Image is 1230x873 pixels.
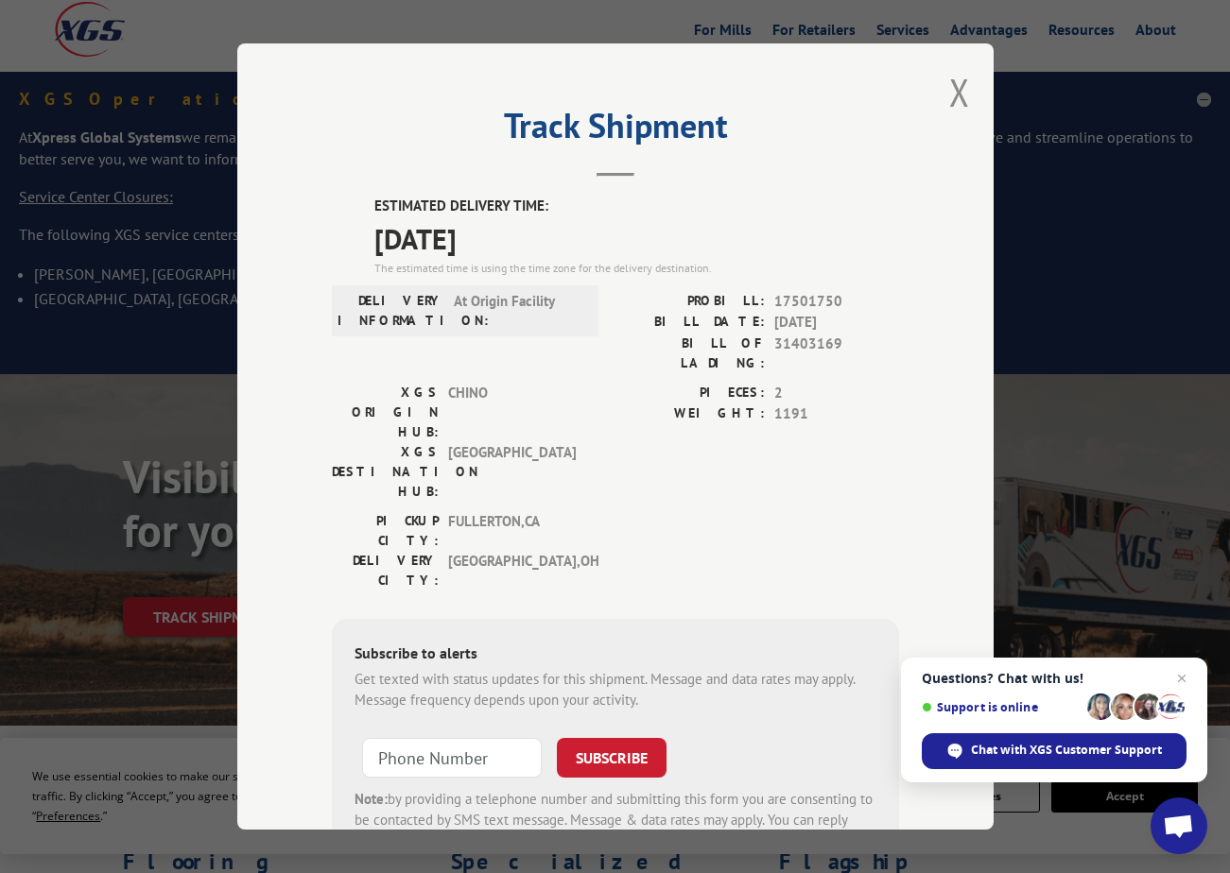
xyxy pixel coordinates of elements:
span: [DATE] [374,217,899,260]
div: Subscribe to alerts [355,642,876,669]
button: Close modal [949,67,970,117]
label: PICKUP CITY: [332,511,439,551]
span: [DATE] [774,312,899,334]
span: 17501750 [774,291,899,313]
strong: Note: [355,790,388,808]
a: Open chat [1151,797,1207,854]
div: by providing a telephone number and submitting this form you are consenting to be contacted by SM... [355,789,876,853]
span: 2 [774,383,899,404]
span: Chat with XGS Customer Support [922,733,1187,769]
label: XGS ORIGIN HUB: [332,383,439,442]
span: FULLERTON , CA [448,511,576,551]
div: The estimated time is using the time zone for the delivery destination. [374,260,899,277]
div: Get texted with status updates for this shipment. Message and data rates may apply. Message frequ... [355,669,876,711]
span: Questions? Chat with us! [922,671,1187,686]
span: Support is online [922,700,1081,714]
input: Phone Number [362,738,542,778]
label: PIECES: [615,383,765,404]
span: Chat with XGS Customer Support [971,742,1162,759]
label: WEIGHT: [615,403,765,425]
label: DELIVERY CITY: [332,551,439,591]
span: [GEOGRAPHIC_DATA] , OH [448,551,576,591]
label: BILL OF LADING: [615,334,765,373]
span: 31403169 [774,334,899,373]
label: XGS DESTINATION HUB: [332,442,439,502]
span: CHINO [448,383,576,442]
label: ESTIMATED DELIVERY TIME: [374,196,899,217]
span: 1191 [774,403,899,425]
label: BILL DATE: [615,312,765,334]
label: PROBILL: [615,291,765,313]
span: [GEOGRAPHIC_DATA] [448,442,576,502]
label: DELIVERY INFORMATION: [338,291,444,331]
span: At Origin Facility [454,291,581,331]
button: SUBSCRIBE [557,738,667,778]
h2: Track Shipment [332,112,899,148]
